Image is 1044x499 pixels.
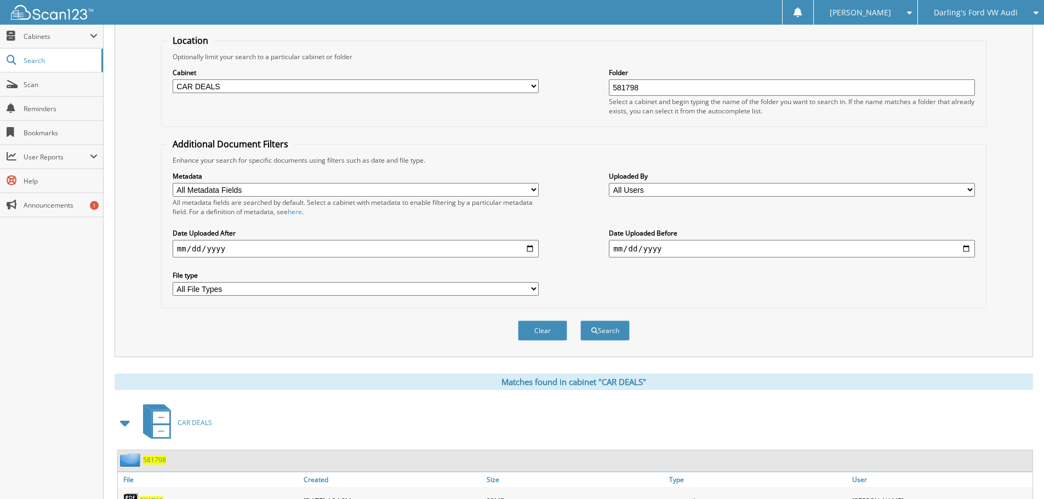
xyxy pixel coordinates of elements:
[173,228,539,238] label: Date Uploaded After
[24,128,98,137] span: Bookmarks
[849,472,1032,487] a: User
[609,171,975,181] label: Uploaded By
[118,472,301,487] a: File
[580,320,630,341] button: Search
[484,472,667,487] a: Size
[24,176,98,186] span: Help
[173,240,539,257] input: start
[167,156,980,165] div: Enhance your search for specific documents using filters such as date and file type.
[609,97,975,116] div: Select a cabinet and begin typing the name of the folder you want to search in. If the name match...
[24,56,96,65] span: Search
[167,138,294,150] legend: Additional Document Filters
[934,9,1018,16] span: Darling's Ford VW Audi
[90,201,99,210] div: 1
[24,80,98,89] span: Scan
[830,9,891,16] span: [PERSON_NAME]
[173,68,539,77] label: Cabinet
[143,455,166,464] a: 581798
[609,240,975,257] input: end
[24,200,98,210] span: Announcements
[609,68,975,77] label: Folder
[173,198,539,216] div: All metadata fields are searched by default. Select a cabinet with metadata to enable filtering b...
[24,152,90,162] span: User Reports
[115,374,1033,390] div: Matches found in cabinet "CAR DEALS"
[609,228,975,238] label: Date Uploaded Before
[288,207,302,216] a: here
[178,418,212,427] span: CAR DEALS
[167,35,214,47] legend: Location
[24,32,90,41] span: Cabinets
[301,472,484,487] a: Created
[24,104,98,113] span: Reminders
[666,472,849,487] a: Type
[11,5,93,20] img: scan123-logo-white.svg
[136,401,212,444] a: CAR DEALS
[518,320,567,341] button: Clear
[173,271,539,280] label: File type
[120,453,143,467] img: folder2.png
[167,52,980,61] div: Optionally limit your search to a particular cabinet or folder
[173,171,539,181] label: Metadata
